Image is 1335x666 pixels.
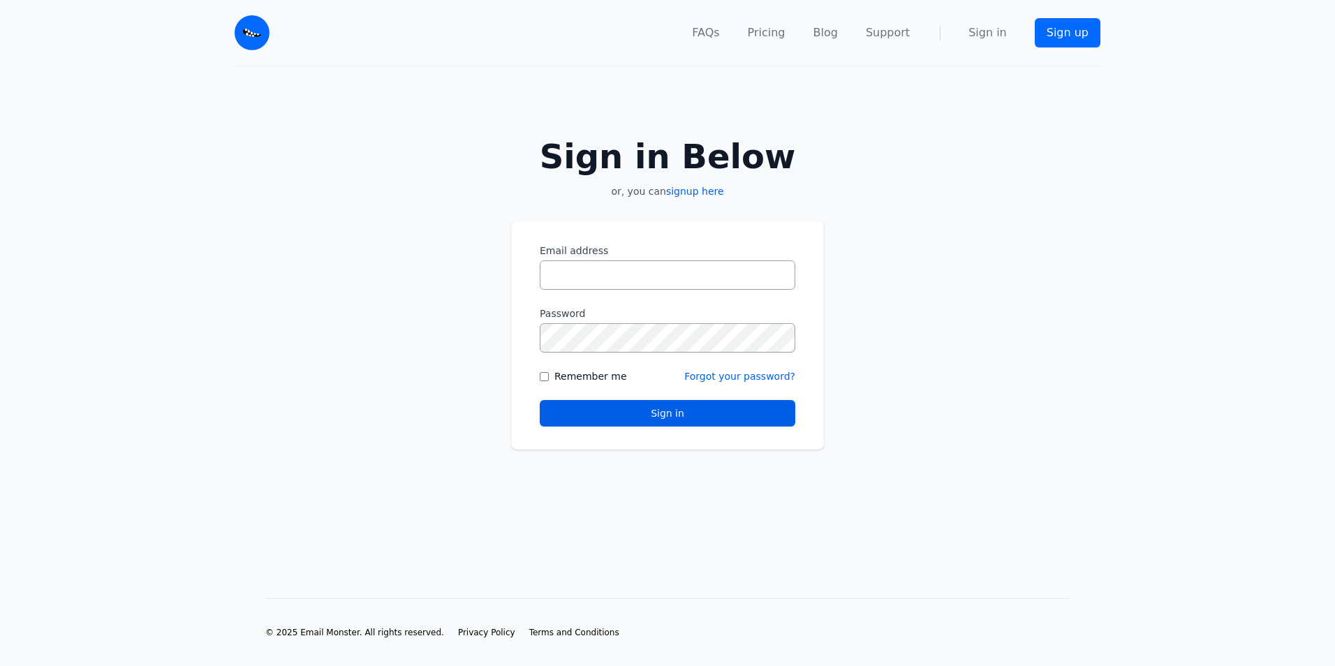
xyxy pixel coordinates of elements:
[1035,18,1100,47] a: Sign up
[968,24,1007,41] a: Sign in
[529,628,619,637] span: Terms and Conditions
[265,627,444,638] li: © 2025 Email Monster. All rights reserved.
[813,24,838,41] a: Blog
[692,24,719,41] a: FAQs
[458,628,515,637] span: Privacy Policy
[540,244,795,258] label: Email address
[540,400,795,427] button: Sign in
[458,627,515,638] a: Privacy Policy
[511,140,824,173] h2: Sign in Below
[554,369,627,383] label: Remember me
[235,15,270,50] img: Email Monster
[540,306,795,320] label: Password
[748,24,785,41] a: Pricing
[866,24,910,41] a: Support
[511,184,824,198] p: or, you can
[684,371,795,382] a: Forgot your password?
[529,627,619,638] a: Terms and Conditions
[666,186,724,197] a: signup here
